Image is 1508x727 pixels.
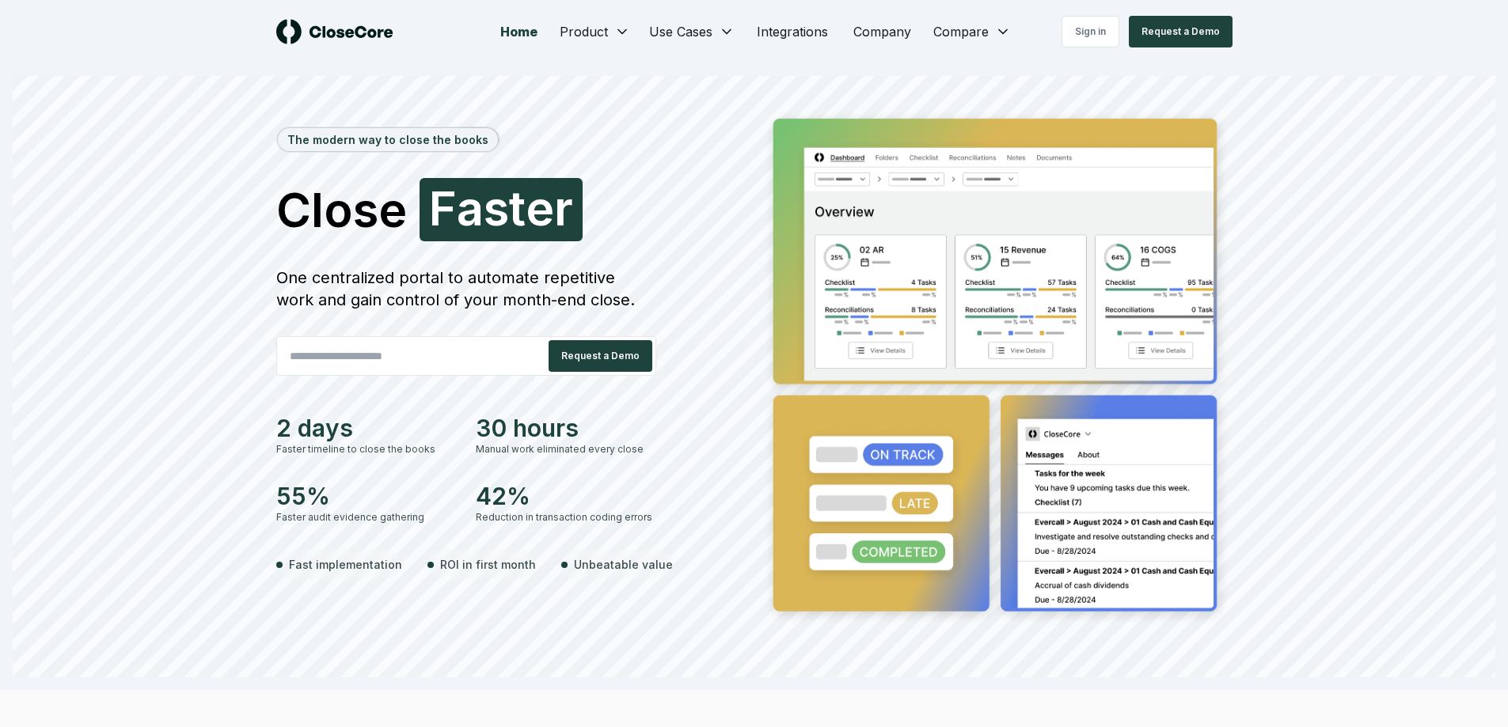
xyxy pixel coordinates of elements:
span: r [554,184,573,232]
span: Fast implementation [289,556,402,573]
span: Product [560,22,608,41]
span: e [526,184,554,232]
button: Request a Demo [1129,16,1233,47]
div: 2 days [276,414,457,442]
button: Use Cases [640,16,744,47]
div: Faster timeline to close the books [276,442,457,456]
div: One centralized portal to automate repetitive work and gain control of your month-end close. [276,267,656,311]
span: t [509,184,526,232]
span: Compare [933,22,989,41]
span: a [457,184,484,232]
a: Sign in [1062,16,1119,47]
a: Company [841,16,924,47]
div: 42% [476,482,656,510]
span: F [429,184,457,232]
button: Product [550,16,640,47]
button: Compare [924,16,1020,47]
span: ROI in first month [440,556,536,573]
div: The modern way to close the books [278,128,498,151]
span: Close [276,186,407,233]
div: Faster audit evidence gathering [276,510,457,524]
span: Use Cases [649,22,712,41]
img: Jumbotron [761,108,1233,628]
a: Integrations [744,16,841,47]
a: Home [488,16,550,47]
div: 55% [276,482,457,510]
div: 30 hours [476,414,656,442]
span: s [484,184,509,232]
span: Unbeatable value [574,556,673,573]
div: Manual work eliminated every close [476,442,656,456]
img: logo [276,19,393,44]
button: Request a Demo [549,340,652,372]
div: Reduction in transaction coding errors [476,510,656,524]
